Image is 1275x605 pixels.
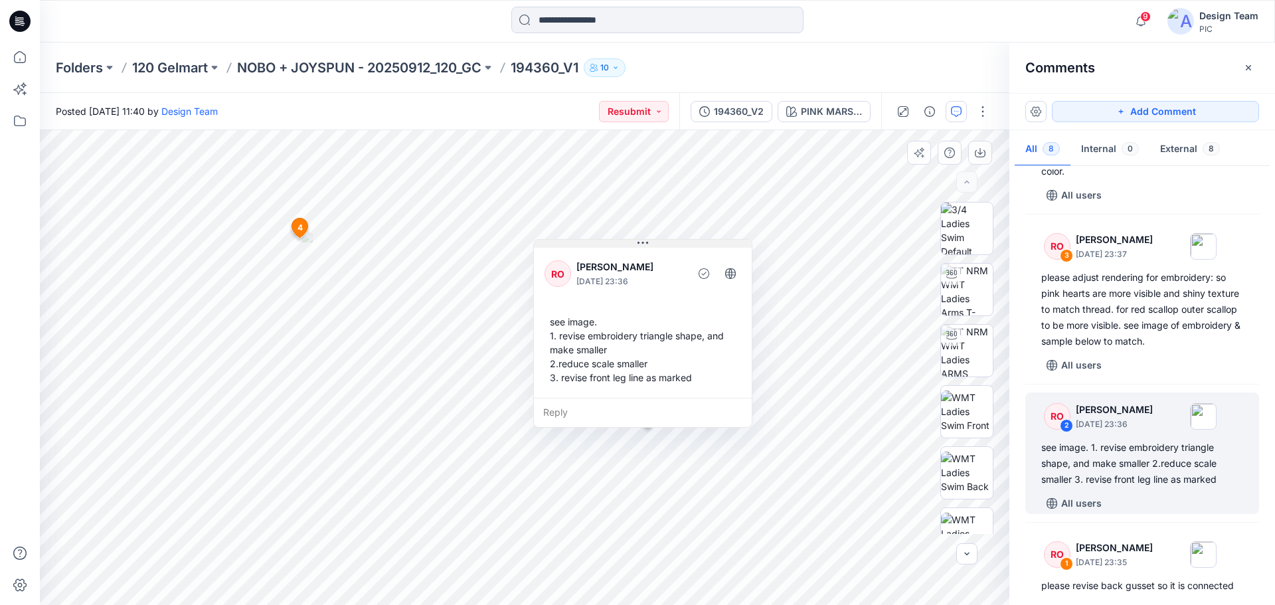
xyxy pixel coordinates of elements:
p: All users [1061,187,1102,203]
p: 194360_V1 [511,58,578,77]
button: Add Comment [1052,101,1259,122]
p: All users [1061,357,1102,373]
p: 10 [600,60,609,75]
div: see image. 1. revise embroidery triangle shape, and make smaller 2.reduce scale smaller 3. revise... [1041,440,1243,487]
a: Design Team [161,106,218,117]
img: TT NRM WMT Ladies Arms T-POSE [941,264,993,315]
img: WMT Ladies Swim Left [941,513,993,555]
div: 1 [1060,557,1073,570]
div: PIC [1199,24,1258,34]
a: 120 Gelmart [132,58,208,77]
span: 8 [1043,142,1060,155]
span: 0 [1122,142,1139,155]
a: NOBO + JOYSPUN - 20250912_120_GC [237,58,481,77]
img: avatar [1167,8,1194,35]
p: [DATE] 23:36 [576,275,685,288]
p: [DATE] 23:35 [1076,556,1153,569]
span: Posted [DATE] 11:40 by [56,104,218,118]
p: [PERSON_NAME] [1076,540,1153,556]
p: [PERSON_NAME] [576,259,685,275]
button: PINK MARSHMELLOW [778,101,871,122]
img: 3/4 Ladies Swim Default [941,203,993,254]
button: All users [1041,355,1107,376]
div: Design Team [1199,8,1258,24]
button: All users [1041,185,1107,206]
span: 4 [297,222,303,234]
button: Details [919,101,940,122]
div: RO [1044,403,1070,430]
img: WMT Ladies Swim Front [941,390,993,432]
button: All users [1041,493,1107,514]
button: Internal [1070,133,1149,167]
span: 8 [1203,142,1220,155]
p: All users [1061,495,1102,511]
div: RO [1044,233,1070,260]
p: [DATE] 23:36 [1076,418,1153,431]
div: RO [1044,541,1070,568]
h2: Comments [1025,60,1095,76]
button: External [1149,133,1231,167]
div: 3 [1060,249,1073,262]
button: All [1015,133,1070,167]
div: 194360_V2 [714,104,764,119]
a: Folders [56,58,103,77]
img: WMT Ladies Swim Back [941,452,993,493]
div: see image. 1. revise embroidery triangle shape, and make smaller 2.reduce scale smaller 3. revise... [545,309,741,390]
div: 2 [1060,419,1073,432]
p: [PERSON_NAME] [1076,232,1153,248]
div: PINK MARSHMELLOW [801,104,862,119]
span: 9 [1140,11,1151,22]
div: RO [545,260,571,287]
p: [DATE] 23:37 [1076,248,1153,261]
button: 10 [584,58,626,77]
p: [PERSON_NAME] [1076,402,1153,418]
div: Reply [534,398,752,427]
button: 194360_V2 [691,101,772,122]
div: please adjust rendering for embroidery: so pink hearts are more visible and shiny texture to matc... [1041,270,1243,349]
img: TT NRM WMT Ladies ARMS DOWN [941,325,993,377]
